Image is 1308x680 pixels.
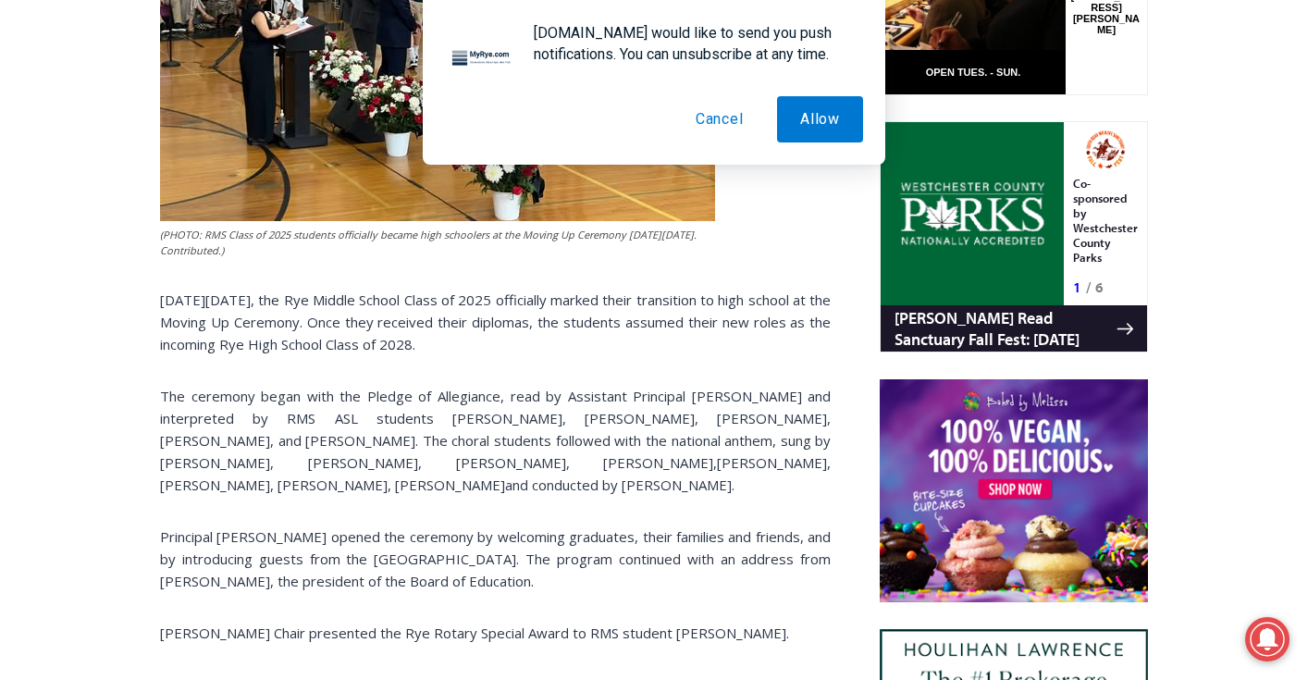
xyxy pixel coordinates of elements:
div: 1 [193,156,202,175]
span: [DATE][DATE], the Rye Middle School Class of 2 [160,291,466,309]
span: Intern @ [DOMAIN_NAME] [484,184,858,226]
figcaption: (PHOTO: RMS Class of 2025 students officially became high schoolers at the Moving Up Ceremony [DA... [160,227,715,259]
button: Cancel [673,96,767,142]
div: Located at [STREET_ADDRESS][PERSON_NAME] [190,116,263,221]
a: Intern @ [DOMAIN_NAME] [445,179,896,230]
p: 025 officially marked their transition to high school at the Moving Up Ceremony. Once they receiv... [160,289,831,355]
div: "I learned about the history of a place I’d honestly never considered even as a resident of [GEOG... [467,1,874,179]
span: The ceremony began with the Pledge of Allegiance, read by Assistant Principal [PERSON_NAME] and i... [160,387,831,472]
span: [PERSON_NAME], [PERSON_NAME], [PERSON_NAME], [PERSON_NAME] [160,453,831,494]
div: [DOMAIN_NAME] would like to send you push notifications. You can unsubscribe at any time. [519,22,863,65]
span: Principal [PERSON_NAME] opened the ceremony by welcoming graduates, their families and friends, a... [160,527,831,590]
span: [PERSON_NAME] Chair presented the Rye Rotary Special Award to RMS student [PERSON_NAME]. [160,624,789,642]
h4: [PERSON_NAME] Read Sanctuary Fall Fest: [DATE] [15,186,237,229]
img: notification icon [445,22,519,96]
img: Baked by Melissa [880,379,1148,603]
div: 6 [216,156,224,175]
a: [PERSON_NAME] Read Sanctuary Fall Fest: [DATE] [1,184,267,230]
img: s_800_29ca6ca9-f6cc-433c-a631-14f6620ca39b.jpeg [1,1,184,184]
span: Open Tues. - Sun. [PHONE_NUMBER] [6,191,181,261]
div: / [206,156,211,175]
a: Open Tues. - Sun. [PHONE_NUMBER] [1,186,186,230]
span: and conducted by [PERSON_NAME]. [505,476,734,494]
div: Co-sponsored by Westchester County Parks [193,55,258,152]
button: Allow [777,96,863,142]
